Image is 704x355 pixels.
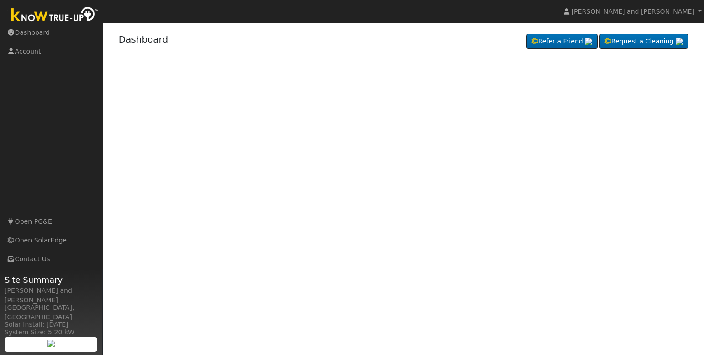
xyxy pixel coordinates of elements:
div: System Size: 5.20 kW [5,328,98,337]
a: Request a Cleaning [599,34,688,49]
div: [PERSON_NAME] and [PERSON_NAME] [5,286,98,305]
img: retrieve [676,38,683,45]
span: [PERSON_NAME] and [PERSON_NAME] [572,8,694,15]
a: Dashboard [119,34,168,45]
img: retrieve [585,38,592,45]
div: [GEOGRAPHIC_DATA], [GEOGRAPHIC_DATA] [5,303,98,322]
img: retrieve [47,340,55,347]
div: Solar Install: [DATE] [5,320,98,329]
a: Refer a Friend [526,34,598,49]
span: Site Summary [5,274,98,286]
img: Know True-Up [7,5,103,26]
